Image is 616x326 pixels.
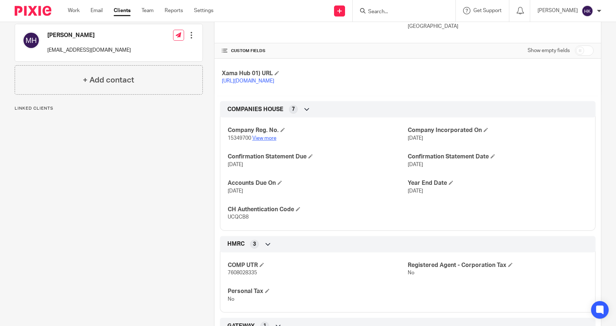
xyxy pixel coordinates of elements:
p: [GEOGRAPHIC_DATA] [408,23,594,30]
span: HMRC [227,240,245,248]
span: 15349700 [228,136,251,141]
h4: Year End Date [408,179,588,187]
span: No [408,270,414,275]
a: View more [252,136,276,141]
span: No [228,297,234,302]
h4: Confirmation Statement Date [408,153,588,161]
img: svg%3E [22,32,40,49]
h4: [PERSON_NAME] [47,32,131,39]
h4: Company Reg. No. [228,127,408,134]
span: [DATE] [408,188,423,194]
img: svg%3E [582,5,593,17]
span: [DATE] [228,188,243,194]
h4: Xama Hub 01) URL [222,70,408,77]
h4: Confirmation Statement Due [228,153,408,161]
span: 7608028335 [228,270,257,275]
p: [PERSON_NAME] [538,7,578,14]
h4: Registered Agent - Corporation Tax [408,261,588,269]
a: Team [142,7,154,14]
span: 3 [253,241,256,248]
h4: CH Authentication Code [228,206,408,213]
span: UCQCB8 [228,215,249,220]
h4: Accounts Due On [228,179,408,187]
a: [URL][DOMAIN_NAME] [222,78,274,84]
h4: CUSTOM FIELDS [222,48,408,54]
a: Reports [165,7,183,14]
span: 7 [292,106,295,113]
a: Email [91,7,103,14]
h4: Company Incorporated On [408,127,588,134]
h4: Personal Tax [228,287,408,295]
a: Clients [114,7,131,14]
a: Work [68,7,80,14]
span: Get Support [473,8,502,13]
p: [EMAIL_ADDRESS][DOMAIN_NAME] [47,47,131,54]
p: Linked clients [15,106,203,111]
label: Show empty fields [528,47,570,54]
img: Pixie [15,6,51,16]
h4: COMP UTR [228,261,408,269]
span: [DATE] [408,136,423,141]
input: Search [367,9,433,15]
span: COMPANIES HOUSE [227,106,283,113]
a: Settings [194,7,213,14]
h4: + Add contact [83,74,134,86]
span: [DATE] [408,162,423,167]
span: [DATE] [228,162,243,167]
